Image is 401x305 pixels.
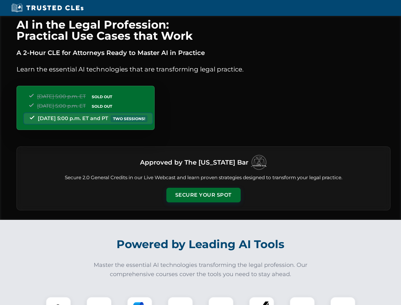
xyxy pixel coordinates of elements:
[37,93,86,99] span: [DATE] 5:00 p.m. ET
[251,154,267,170] img: Logo
[17,19,391,41] h1: AI in the Legal Profession: Practical Use Cases that Work
[10,3,85,13] img: Trusted CLEs
[90,93,114,100] span: SOLD OUT
[37,103,86,109] span: [DATE] 5:00 p.m. ET
[166,188,241,202] button: Secure Your Spot
[90,103,114,110] span: SOLD OUT
[25,233,377,255] h2: Powered by Leading AI Tools
[24,174,383,181] p: Secure 2.0 General Credits in our Live Webcast and learn proven strategies designed to transform ...
[17,48,391,58] p: A 2-Hour CLE for Attorneys Ready to Master AI in Practice
[17,64,391,74] p: Learn the essential AI technologies that are transforming legal practice.
[90,261,312,279] p: Master the essential AI technologies transforming the legal profession. Our comprehensive courses...
[140,157,248,168] h3: Approved by The [US_STATE] Bar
